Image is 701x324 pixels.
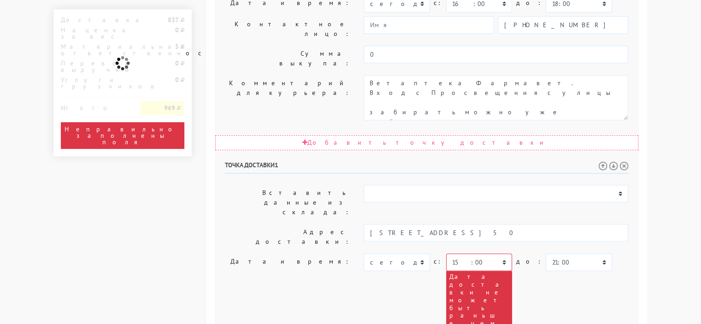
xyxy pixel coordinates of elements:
[218,46,357,71] label: Сумма выкупа:
[54,60,134,73] div: Перевод выручки
[218,185,357,220] label: Вставить данные из склада:
[54,77,134,89] div: Услуги грузчиков
[218,224,357,250] label: Адрес доставки:
[61,122,184,149] div: Неправильно заполнены поля
[275,161,278,169] span: 1
[167,16,178,24] strong: 837
[516,253,542,270] label: до:
[54,43,134,56] div: Материальная ответственность
[434,253,442,270] label: c:
[54,27,134,40] div: Наценка за вес
[498,16,628,34] input: Телефон
[215,135,638,150] div: Добавить точку доставки
[218,75,357,120] label: Комментарий для курьера:
[225,161,629,174] h6: Точка доставки
[364,16,494,34] input: Имя
[54,17,134,23] div: Доставка
[218,16,357,42] label: Контактное лицо:
[114,55,131,71] img: ajax-loader.gif
[364,75,628,120] textarea: Ветаптека Фармавет. Вход с Просвещения с улицы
